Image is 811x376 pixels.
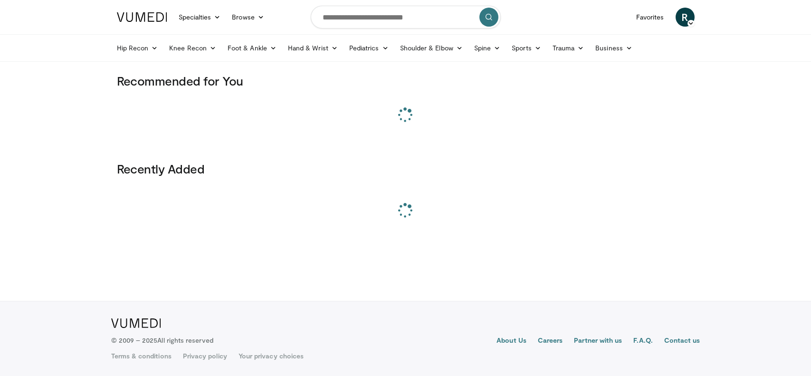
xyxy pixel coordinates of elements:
[117,73,695,88] h3: Recommended for You
[163,39,222,58] a: Knee Recon
[343,39,394,58] a: Pediatrics
[468,39,506,58] a: Spine
[117,12,167,22] img: VuMedi Logo
[394,39,468,58] a: Shoulder & Elbow
[630,8,670,27] a: Favorites
[111,351,172,361] a: Terms & conditions
[282,39,343,58] a: Hand & Wrist
[547,39,590,58] a: Trauma
[633,336,652,347] a: F.A.Q.
[496,336,526,347] a: About Us
[222,39,282,58] a: Foot & Ankle
[173,8,227,27] a: Specialties
[590,39,638,58] a: Business
[157,336,213,344] span: All rights reserved
[111,336,213,345] p: © 2009 – 2025
[111,39,164,58] a: Hip Recon
[183,351,227,361] a: Privacy policy
[538,336,563,347] a: Careers
[311,6,501,29] input: Search topics, interventions
[111,318,161,328] img: VuMedi Logo
[676,8,695,27] a: R
[117,161,695,176] h3: Recently Added
[664,336,700,347] a: Contact us
[574,336,622,347] a: Partner with us
[506,39,547,58] a: Sports
[239,351,304,361] a: Your privacy choices
[226,8,270,27] a: Browse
